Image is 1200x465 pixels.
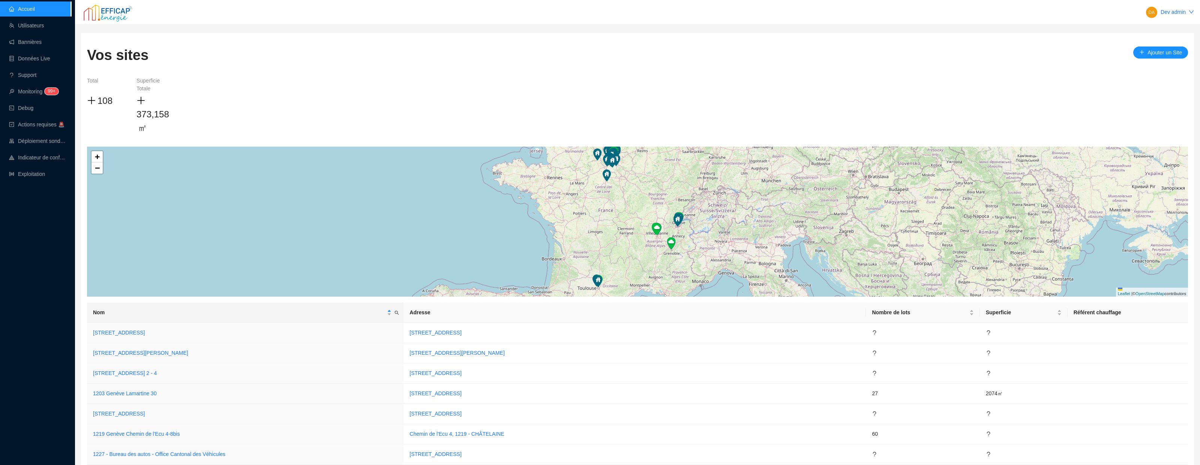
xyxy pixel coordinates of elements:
[872,370,877,376] span: question
[986,350,991,355] span: question
[609,147,617,159] img: Marker
[91,162,103,174] a: Zoom out
[136,77,174,93] div: Superficie Totale
[87,46,148,64] h1: Vos sites
[93,411,145,417] a: [STREET_ADDRESS]
[872,350,877,355] span: question
[9,72,36,78] a: questionSupport
[872,451,877,457] span: question
[675,212,683,224] img: Marker
[93,350,188,356] a: [STREET_ADDRESS][PERSON_NAME]
[606,146,615,158] img: Marker
[667,237,675,249] img: Marker
[1146,7,1157,18] img: 21a1b9dc26c3388413a7383f0df45f3c
[986,330,991,335] span: question
[409,431,504,437] a: Chemin de l'Ecu 4, 1219 - CHÂTELAINE
[608,156,616,168] img: Marker
[980,303,1068,323] th: Superficie
[1140,6,1200,18] button: Dev admin
[609,148,617,160] img: Marker
[403,303,866,323] th: Adresse
[603,154,611,166] img: Marker
[986,411,991,416] span: question
[87,96,96,105] span: plus
[674,212,682,224] img: Marker
[594,275,602,287] img: Marker
[45,88,58,95] sup: 180
[1118,288,1186,296] a: Leaflet
[409,451,461,457] a: [STREET_ADDRESS]
[1189,9,1194,15] span: down
[9,138,66,144] a: clusterDéploiement sondes
[9,154,66,160] a: heat-mapIndicateur de confort
[612,154,620,166] img: Marker
[97,96,112,106] span: 108
[872,411,877,416] span: question
[393,307,400,318] span: search
[409,411,461,417] a: [STREET_ADDRESS]
[1131,291,1132,296] span: |
[986,309,1056,316] span: Superficie
[604,153,613,165] img: Marker
[95,163,100,172] span: −
[136,96,145,105] span: plus
[394,310,399,315] span: search
[1135,291,1165,296] a: OpenStreetMap
[93,390,157,396] a: 1203 Genève Lamartine 30
[93,309,385,316] span: Nom
[606,154,615,166] img: Marker
[986,431,991,436] span: question
[1116,288,1188,297] div: © contributors
[1133,46,1188,58] button: Ajouter un Site
[1161,9,1186,15] a: Dev admin
[653,223,661,235] img: Marker
[1139,49,1144,55] span: plus
[609,148,618,160] img: Marker
[607,150,616,162] img: Marker
[138,121,147,135] span: ㎡
[9,6,35,12] a: homeAccueil
[675,213,683,225] img: Marker
[409,350,505,356] a: [STREET_ADDRESS][PERSON_NAME]
[9,22,44,28] a: teamUtilisateurs
[87,303,403,323] th: Nom
[9,122,14,127] span: check-square
[872,431,878,437] span: 60
[652,223,660,235] img: Marker
[1068,303,1188,323] th: Référent chauffage
[603,169,611,181] img: Marker
[91,151,103,162] a: Zoom in
[93,451,225,457] a: 1227 - Bureau des autos - Office Cantonal des Véhicules
[93,431,180,437] a: 1219 Genève Chemin de l'Ecu 4-8bis
[87,77,124,93] div: Total
[607,154,615,166] img: Marker
[1147,49,1182,57] span: Ajouter un Site
[872,330,877,335] span: question
[603,146,612,158] img: Marker
[9,55,50,61] a: databaseDonnées Live
[9,39,42,45] a: notificationBannières
[673,214,682,226] img: Marker
[9,88,56,94] a: monitorMonitoring99+
[136,109,169,119] span: 373,158
[93,330,145,336] a: [STREET_ADDRESS]
[9,171,45,177] a: slidersExploitation
[872,390,878,396] span: 27
[872,309,967,316] span: Nombre de lots
[592,274,601,286] img: Marker
[409,390,461,396] a: [STREET_ADDRESS]
[675,212,684,224] img: Marker
[866,303,979,323] th: Nombre de lots
[593,148,601,160] img: Marker
[607,154,616,166] img: Marker
[606,153,614,165] img: Marker
[986,370,991,376] span: question
[409,370,461,376] a: [STREET_ADDRESS]
[607,155,616,167] img: Marker
[95,152,100,161] span: +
